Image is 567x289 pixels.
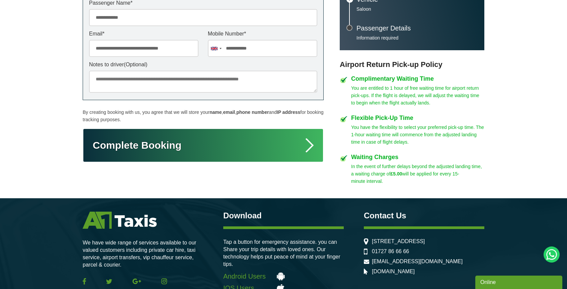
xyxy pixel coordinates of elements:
[236,110,269,115] strong: phone number
[133,278,141,284] img: Google Plus
[372,259,463,265] a: [EMAIL_ADDRESS][DOMAIN_NAME]
[351,154,484,160] h4: Waiting Charges
[223,110,235,115] strong: email
[89,0,317,6] label: Passenger Name
[223,238,344,268] p: Tap a button for emergency assistance. you can Share your trip details with loved ones. Our techn...
[364,238,484,244] li: [STREET_ADDRESS]
[372,269,415,275] a: [DOMAIN_NAME]
[83,278,86,285] img: Facebook
[351,163,484,185] p: In the event of further delays beyond the adjusted landing time, a waiting charge of will be appl...
[208,40,224,57] div: United Kingdom: +44
[89,62,317,67] label: Notes to driver
[356,25,478,31] h3: Passenger Details
[364,212,484,220] h3: Contact Us
[83,109,324,123] p: By creating booking with us, you agree that we will store your , , and for booking tracking purpo...
[223,212,344,220] h3: Download
[124,62,147,67] span: (Optional)
[210,110,222,115] strong: name
[356,35,478,41] p: Information required
[208,31,317,37] label: Mobile Number
[372,248,409,255] a: 01727 86 66 66
[340,60,484,69] h3: Airport Return Pick-up Policy
[106,279,112,284] img: Twitter
[83,128,324,162] button: Complete Booking
[351,76,484,82] h4: Complimentary Waiting Time
[83,212,157,229] img: A1 Taxis St Albans
[89,31,198,37] label: Email
[277,110,301,115] strong: IP address
[351,84,484,106] p: You are entitled to 1 hour of free waiting time for airport return pick-ups. If the flight is del...
[161,278,167,284] img: Instagram
[475,274,564,289] iframe: chat widget
[391,171,402,176] strong: £5.00
[351,115,484,121] h4: Flexible Pick-Up Time
[356,6,478,12] p: Saloon
[351,124,484,146] p: You have the flexibility to select your preferred pick-up time. The 1-hour waiting time will comm...
[223,273,344,280] a: Android Users
[83,239,203,269] p: We have wide range of services available to our valued customers including private car hire, taxi...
